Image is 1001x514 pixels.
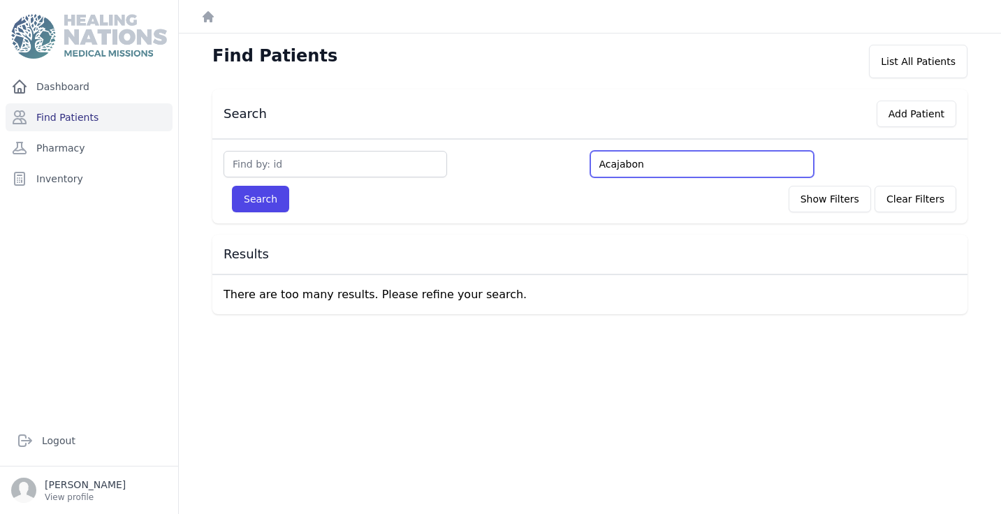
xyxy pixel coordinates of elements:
[11,478,167,503] a: [PERSON_NAME] View profile
[590,151,814,177] input: Search by: name, government id or phone
[45,492,126,503] p: View profile
[6,73,173,101] a: Dashboard
[6,134,173,162] a: Pharmacy
[224,105,267,122] h3: Search
[869,45,967,78] div: List All Patients
[224,151,447,177] input: Find by: id
[232,186,289,212] button: Search
[224,286,956,303] p: There are too many results. Please refine your search.
[875,186,956,212] button: Clear Filters
[6,165,173,193] a: Inventory
[877,101,956,127] button: Add Patient
[212,45,337,67] h1: Find Patients
[45,478,126,492] p: [PERSON_NAME]
[6,103,173,131] a: Find Patients
[11,14,166,59] img: Medical Missions EMR
[11,427,167,455] a: Logout
[789,186,871,212] button: Show Filters
[224,246,956,263] h3: Results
